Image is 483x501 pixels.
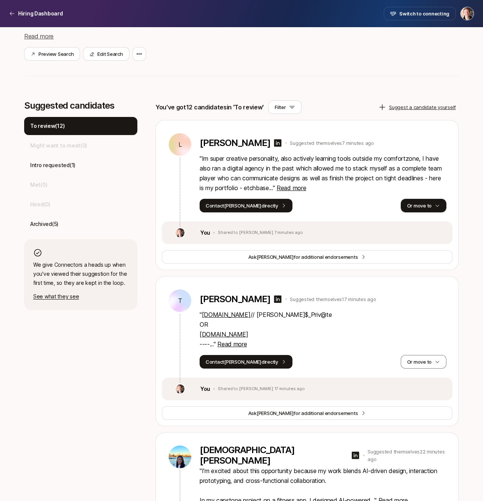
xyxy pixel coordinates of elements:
p: Met ( 0 ) [30,180,47,189]
p: You've got 12 candidates in 'To review' [155,102,264,112]
button: Preview Search [24,47,80,61]
p: You [200,384,210,393]
button: Or move to [401,199,446,212]
span: [PERSON_NAME] [257,254,294,260]
p: " // [PERSON_NAME]$_Priv@te OR ----... " [200,310,446,349]
p: " Im super creative personality, also actively learning tools outside my comfortzone, I have also... [200,154,446,193]
p: See what they see [33,292,128,301]
button: Switch to connecting [384,7,456,20]
p: [PERSON_NAME] [200,138,270,148]
p: Suggested themselves 22 minutes ago [368,448,446,463]
span: Read more [217,340,247,348]
p: Might want to meet ( 0 ) [30,141,87,150]
button: Contact[PERSON_NAME]directly [200,355,292,369]
p: Suggested themselves 7 minutes ago [290,139,374,147]
span: Read more [24,32,54,40]
button: Ask[PERSON_NAME]for additional endorsements [162,406,452,420]
button: Contact[PERSON_NAME]directly [200,199,292,212]
p: [DEMOGRAPHIC_DATA][PERSON_NAME] [200,445,348,466]
p: Shared to [PERSON_NAME] 17 minutes ago [218,386,305,392]
p: Suggested candidates [24,100,137,111]
button: Filter [268,100,301,114]
p: To review ( 12 ) [30,121,65,131]
img: Jasper Story [461,7,474,20]
p: Archived ( 5 ) [30,220,58,229]
p: L [178,140,182,149]
a: [DOMAIN_NAME] [202,311,251,318]
button: Jasper Story [460,7,474,20]
p: Hired ( 0 ) [30,200,51,209]
p: Intro requested ( 1 ) [30,161,75,170]
span: Ask for additional endorsements [248,409,358,417]
p: Shared to [PERSON_NAME] 7 minutes ago [218,230,303,235]
button: Edit Search [83,47,129,61]
p: You [200,228,210,237]
p: Hiring Dashboard [18,9,63,18]
span: Switch to connecting [399,10,449,17]
img: 8cb3e434_9646_4a7a_9a3b_672daafcbcea.jpg [175,384,185,393]
span: Read more [277,184,306,192]
img: 8cb3e434_9646_4a7a_9a3b_672daafcbcea.jpg [175,228,185,237]
p: We give Connectors a heads up when you've viewed their suggestion for the first time, so they are... [33,260,128,287]
p: [PERSON_NAME] [200,294,270,304]
span: Ask for additional endorsements [248,253,358,261]
button: Ask[PERSON_NAME]for additional endorsements [162,250,452,264]
p: Suggest a candidate yourself [389,103,456,111]
span: [PERSON_NAME] [257,410,294,416]
p: Suggested themselves 17 minutes ago [290,295,376,303]
a: [DOMAIN_NAME] [200,330,248,338]
p: T [178,296,182,305]
img: 86075b46_7dcf_4fba_a6b3_b242d99a7ce2.jpg [169,446,191,468]
button: Or move to [401,355,446,369]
